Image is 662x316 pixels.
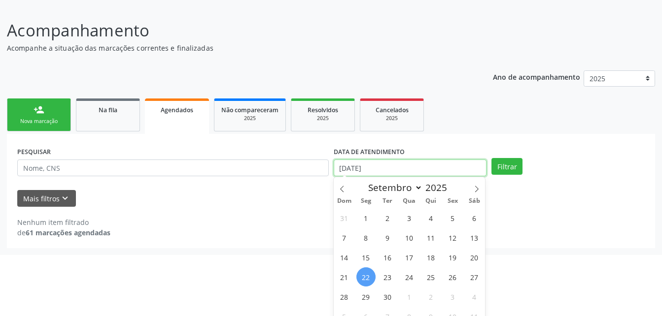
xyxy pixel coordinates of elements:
div: 2025 [367,115,417,122]
span: Setembro 3, 2025 [400,208,419,227]
span: Sex [442,198,463,204]
span: Setembro 23, 2025 [378,267,397,286]
span: Setembro 21, 2025 [335,267,354,286]
span: Setembro 10, 2025 [400,228,419,247]
span: Setembro 7, 2025 [335,228,354,247]
span: Sáb [463,198,485,204]
span: Setembro 2, 2025 [378,208,397,227]
input: Year [422,181,455,194]
strong: 61 marcações agendadas [26,228,110,237]
i: keyboard_arrow_down [60,193,70,204]
span: Setembro 6, 2025 [465,208,484,227]
span: Outubro 2, 2025 [421,287,441,306]
label: DATA DE ATENDIMENTO [334,144,405,159]
span: Setembro 5, 2025 [443,208,462,227]
span: Seg [355,198,377,204]
label: PESQUISAR [17,144,51,159]
span: Não compareceram [221,106,279,114]
span: Setembro 27, 2025 [465,267,484,286]
div: de [17,227,110,238]
span: Setembro 17, 2025 [400,248,419,267]
span: Setembro 30, 2025 [378,287,397,306]
span: Agendados [161,106,193,114]
div: Nova marcação [14,118,64,125]
span: Ter [377,198,398,204]
span: Cancelados [376,106,409,114]
span: Setembro 19, 2025 [443,248,462,267]
span: Setembro 13, 2025 [465,228,484,247]
p: Acompanhe a situação das marcações correntes e finalizadas [7,43,461,53]
span: Outubro 4, 2025 [465,287,484,306]
span: Setembro 11, 2025 [421,228,441,247]
p: Ano de acompanhamento [493,70,580,83]
select: Month [364,181,423,194]
span: Setembro 22, 2025 [356,267,376,286]
input: Selecione um intervalo [334,159,487,176]
div: 2025 [298,115,348,122]
span: Outubro 3, 2025 [443,287,462,306]
span: Setembro 28, 2025 [335,287,354,306]
span: Dom [334,198,355,204]
span: Setembro 20, 2025 [465,248,484,267]
span: Setembro 29, 2025 [356,287,376,306]
span: Setembro 15, 2025 [356,248,376,267]
span: Setembro 9, 2025 [378,228,397,247]
span: Na fila [99,106,117,114]
span: Setembro 18, 2025 [421,248,441,267]
span: Setembro 25, 2025 [421,267,441,286]
span: Setembro 12, 2025 [443,228,462,247]
span: Setembro 16, 2025 [378,248,397,267]
div: 2025 [221,115,279,122]
button: Filtrar [491,158,523,175]
input: Nome, CNS [17,159,329,176]
span: Qui [420,198,442,204]
span: Setembro 8, 2025 [356,228,376,247]
span: Resolvidos [308,106,338,114]
div: Nenhum item filtrado [17,217,110,227]
div: person_add [34,104,44,115]
span: Agosto 31, 2025 [335,208,354,227]
button: Mais filtroskeyboard_arrow_down [17,190,76,207]
span: Setembro 14, 2025 [335,248,354,267]
span: Setembro 1, 2025 [356,208,376,227]
span: Setembro 24, 2025 [400,267,419,286]
span: Setembro 26, 2025 [443,267,462,286]
span: Setembro 4, 2025 [421,208,441,227]
span: Outubro 1, 2025 [400,287,419,306]
span: Qua [398,198,420,204]
p: Acompanhamento [7,18,461,43]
